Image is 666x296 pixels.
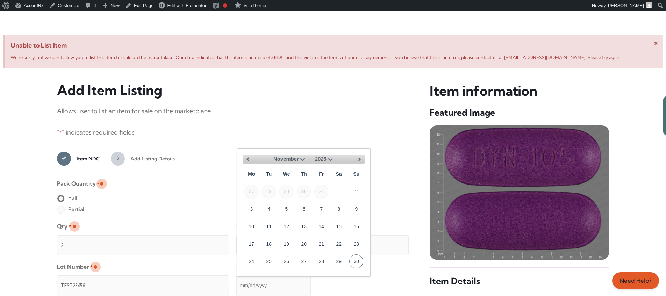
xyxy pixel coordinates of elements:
[279,237,293,251] a: 19
[10,40,657,51] span: Unable to List Item
[332,167,346,181] span: Saturday
[654,38,658,47] span: ×
[349,202,363,216] a: 9
[279,202,293,216] a: 5
[314,185,328,198] span: 31
[244,219,258,233] a: 10
[244,237,258,251] a: 17
[236,261,282,273] label: Expiration Date
[279,185,293,198] span: 29
[243,154,253,165] a: Previous
[244,254,258,268] a: 24
[244,167,258,181] span: Monday
[349,167,363,181] span: Sunday
[279,219,293,233] a: 12
[430,275,609,287] h5: Item Details
[332,254,346,268] a: 29
[57,192,77,203] label: Full
[314,254,328,268] a: 28
[57,106,409,117] p: Allows user to list an item for sale on the marketplace
[279,254,293,268] a: 26
[314,237,328,251] a: 21
[297,254,311,268] a: 27
[314,167,328,181] span: Friday
[349,254,363,268] a: 30
[430,82,609,100] h3: Item information
[262,219,276,233] a: 11
[262,202,276,216] a: 4
[355,154,365,165] a: Next
[236,275,311,296] input: mm/dd/yyyy
[111,152,125,166] span: 2
[332,237,346,251] a: 22
[10,55,622,60] span: We’re sorry, but we can’t allow you to list this item for sale on the marketplace. Our data indic...
[297,167,311,181] span: Thursday
[262,254,276,268] a: 25
[244,185,258,198] span: 27
[297,202,311,216] a: 6
[315,155,335,164] select: Select year
[57,178,99,189] legend: Pack Quantity
[223,3,227,8] div: Focus keyphrase not set
[125,152,175,166] span: Add Listing Details
[262,185,276,198] span: 28
[57,152,100,166] a: 1Item NDC
[297,219,311,233] a: 13
[349,185,363,198] a: 2
[349,237,363,251] a: 23
[57,152,71,166] span: 1
[607,3,644,8] span: [PERSON_NAME]
[236,221,272,232] label: Listing Price
[297,237,311,251] a: 20
[430,107,609,118] h5: Featured Image
[244,202,258,216] a: 3
[57,261,93,273] label: Lot Number
[273,155,307,164] select: Select month
[262,167,276,181] span: Tuesday
[612,272,659,289] a: Need Help?
[349,219,363,233] a: 16
[314,202,328,216] a: 7
[279,167,293,181] span: Wednesday
[71,152,100,166] span: Item NDC
[167,3,206,8] span: Edit with Elementor
[332,185,346,198] a: 1
[57,204,84,215] label: Partial
[57,82,409,99] h3: Add Item Listing
[57,127,409,138] p: " " indicates required fields
[297,185,311,198] span: 30
[332,202,346,216] a: 8
[332,219,346,233] a: 15
[314,219,328,233] a: 14
[57,221,71,232] label: Qty
[262,237,276,251] a: 18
